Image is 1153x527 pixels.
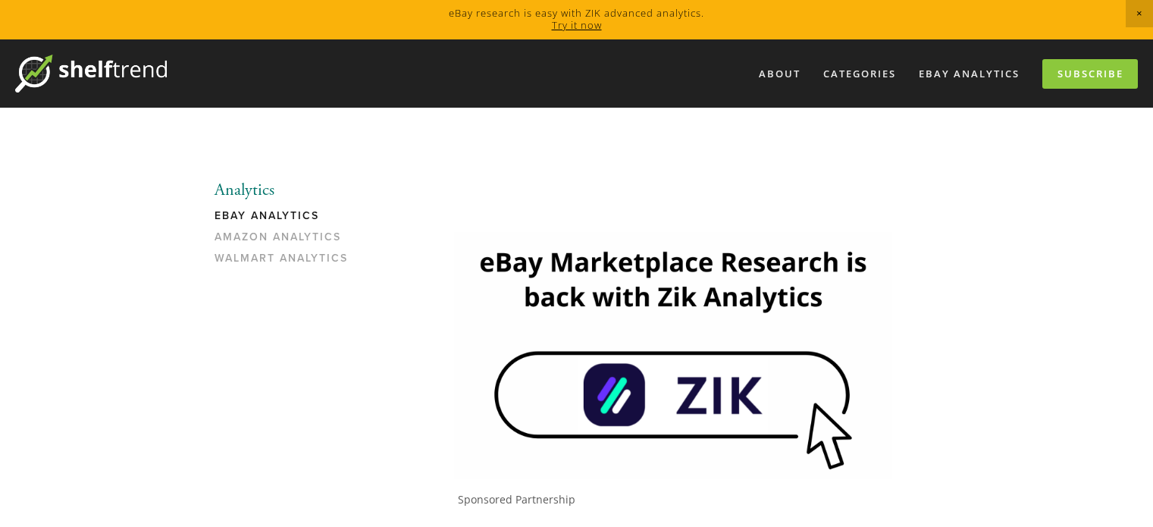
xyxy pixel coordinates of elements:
[552,18,602,32] a: Try it now
[749,61,810,86] a: About
[215,180,359,200] li: Analytics
[458,493,892,507] p: Sponsored Partnership
[215,252,359,273] a: Walmart Analytics
[15,55,167,93] img: ShelfTrend
[813,61,906,86] div: Categories
[215,231,359,252] a: Amazon Analytics
[1042,59,1138,89] a: Subscribe
[909,61,1029,86] a: eBay Analytics
[454,232,892,478] img: Zik Analytics Sponsored Ad
[215,209,359,231] a: eBay Analytics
